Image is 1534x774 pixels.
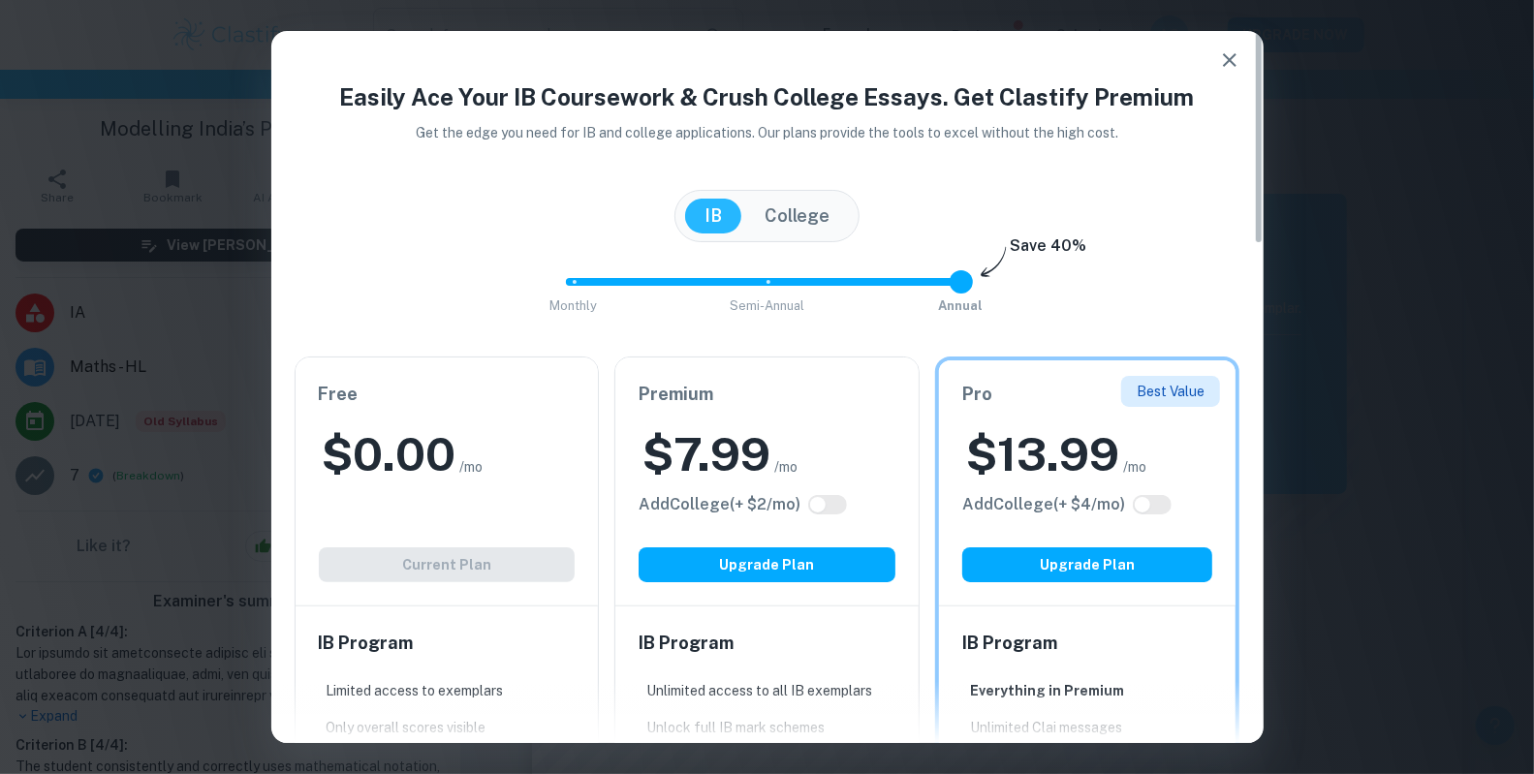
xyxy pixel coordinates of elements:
[389,122,1145,143] p: Get the edge you need for IB and college applications. Our plans provide the tools to excel witho...
[460,456,484,478] span: /mo
[981,246,1007,279] img: subscription-arrow.svg
[319,381,576,408] h6: Free
[319,630,576,657] h6: IB Program
[639,381,895,408] h6: Premium
[685,199,741,233] button: IB
[730,298,804,313] span: Semi-Annual
[639,630,895,657] h6: IB Program
[962,630,1213,657] h6: IB Program
[962,493,1125,516] h6: Click to see all the additional College features.
[970,680,1124,701] p: Everything in Premium
[939,298,984,313] span: Annual
[639,493,800,516] h6: Click to see all the additional College features.
[642,423,770,485] h2: $ 7.99
[327,680,504,701] p: Limited access to exemplars
[549,298,597,313] span: Monthly
[639,547,895,582] button: Upgrade Plan
[962,547,1213,582] button: Upgrade Plan
[646,680,872,701] p: Unlimited access to all IB exemplars
[323,423,456,485] h2: $ 0.00
[1123,456,1146,478] span: /mo
[962,381,1213,408] h6: Pro
[745,199,849,233] button: College
[1137,381,1205,402] p: Best Value
[295,79,1240,114] h4: Easily Ace Your IB Coursework & Crush College Essays. Get Clastify Premium
[774,456,798,478] span: /mo
[1011,234,1087,267] h6: Save 40%
[966,423,1119,485] h2: $ 13.99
